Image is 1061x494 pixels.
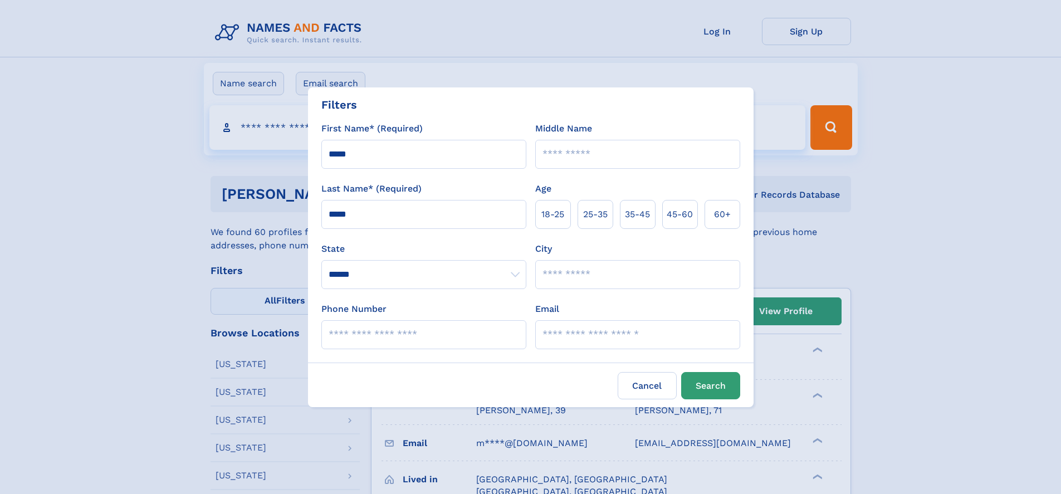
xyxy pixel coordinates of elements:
[583,208,608,221] span: 25‑35
[535,242,552,256] label: City
[681,372,740,399] button: Search
[618,372,677,399] label: Cancel
[714,208,731,221] span: 60+
[535,302,559,316] label: Email
[541,208,564,221] span: 18‑25
[667,208,693,221] span: 45‑60
[321,182,422,195] label: Last Name* (Required)
[321,302,387,316] label: Phone Number
[321,122,423,135] label: First Name* (Required)
[321,96,357,113] div: Filters
[535,122,592,135] label: Middle Name
[321,242,526,256] label: State
[625,208,650,221] span: 35‑45
[535,182,551,195] label: Age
